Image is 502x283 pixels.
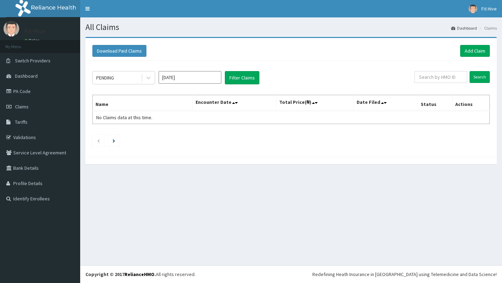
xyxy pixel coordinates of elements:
span: Tariffs [15,119,28,125]
th: Encounter Date [192,95,276,111]
img: User Image [3,21,19,37]
div: PENDING [96,74,114,81]
button: Filter Claims [225,71,259,84]
a: Dashboard [451,25,477,31]
footer: All rights reserved. [80,265,502,283]
input: Search by HMO ID [414,71,467,83]
span: No Claims data at this time. [96,114,152,121]
li: Claims [478,25,497,31]
th: Name [93,95,193,111]
span: Dashboard [15,73,38,79]
span: Switch Providers [15,58,51,64]
h1: All Claims [85,23,497,32]
span: Fit Hive [481,6,497,12]
button: Download Paid Claims [92,45,146,57]
a: Next page [113,137,115,144]
th: Actions [452,95,489,111]
a: Add Claim [460,45,490,57]
div: Redefining Heath Insurance in [GEOGRAPHIC_DATA] using Telemedicine and Data Science! [312,271,497,278]
a: RelianceHMO [124,271,154,277]
input: Search [470,71,490,83]
input: Select Month and Year [159,71,221,84]
th: Total Price(₦) [276,95,353,111]
img: User Image [469,5,477,13]
a: Online [24,38,41,43]
strong: Copyright © 2017 . [85,271,156,277]
p: Fit Hive [24,28,45,35]
th: Status [418,95,452,111]
th: Date Filed [353,95,418,111]
span: Claims [15,104,29,110]
a: Previous page [97,137,100,144]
